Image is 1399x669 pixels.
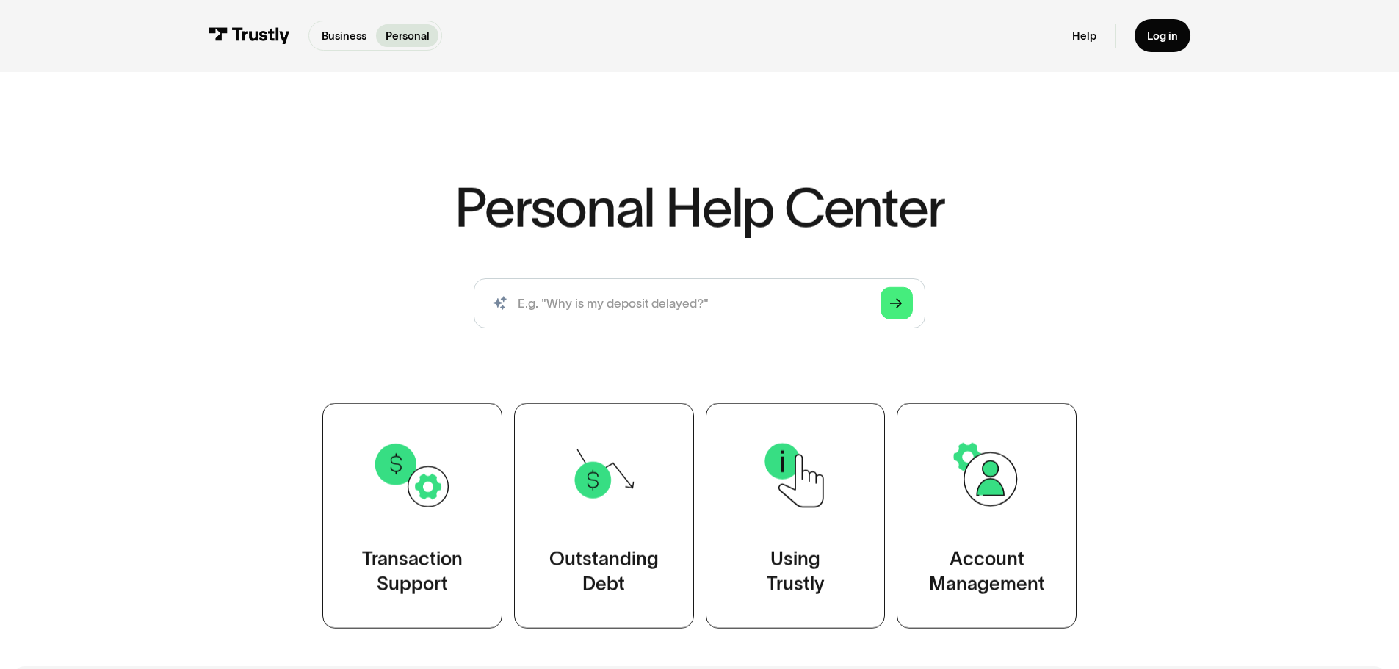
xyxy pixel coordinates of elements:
a: TransactionSupport [322,403,502,629]
div: Transaction Support [362,547,463,597]
form: Search [474,278,925,328]
div: Log in [1147,29,1178,43]
input: search [474,278,925,328]
a: Help [1072,29,1096,43]
a: Personal [376,24,438,47]
h1: Personal Help Center [455,181,944,235]
div: Account Management [929,547,1045,597]
a: Log in [1135,19,1190,52]
a: OutstandingDebt [514,403,694,629]
p: Business [322,28,366,44]
div: Using Trustly [766,547,824,597]
a: UsingTrustly [706,403,886,629]
a: AccountManagement [897,403,1077,629]
a: Business [312,24,375,47]
img: Trustly Logo [209,27,289,44]
p: Personal [386,28,430,44]
div: Outstanding Debt [549,547,659,597]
